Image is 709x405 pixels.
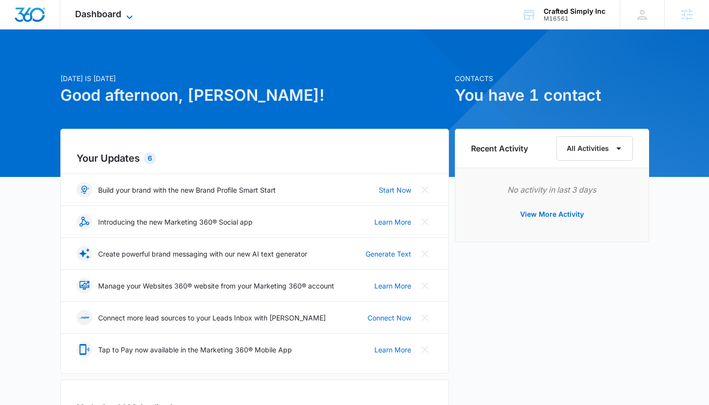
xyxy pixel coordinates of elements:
[417,342,433,357] button: Close
[98,281,334,291] p: Manage your Websites 360® website from your Marketing 360® account
[144,152,156,164] div: 6
[417,278,433,293] button: Close
[417,214,433,230] button: Close
[417,246,433,261] button: Close
[471,184,633,196] p: No activity in last 3 days
[374,345,411,355] a: Learn More
[98,313,326,323] p: Connect more lead sources to your Leads Inbox with [PERSON_NAME]
[98,249,307,259] p: Create powerful brand messaging with our new AI text generator
[368,313,411,323] a: Connect Now
[98,345,292,355] p: Tap to Pay now available in the Marketing 360® Mobile App
[417,310,433,325] button: Close
[556,136,633,161] button: All Activities
[374,281,411,291] a: Learn More
[374,217,411,227] a: Learn More
[379,185,411,195] a: Start Now
[417,182,433,198] button: Close
[60,84,449,107] h1: Good afternoon, [PERSON_NAME]!
[544,15,605,22] div: account id
[510,202,594,226] button: View More Activity
[98,217,253,227] p: Introducing the new Marketing 360® Social app
[75,9,121,19] span: Dashboard
[544,7,605,15] div: account name
[471,143,528,154] h6: Recent Activity
[77,151,433,166] h2: Your Updates
[60,73,449,84] p: [DATE] is [DATE]
[98,185,276,195] p: Build your brand with the new Brand Profile Smart Start
[366,249,411,259] a: Generate Text
[455,73,649,84] p: Contacts
[455,84,649,107] h1: You have 1 contact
